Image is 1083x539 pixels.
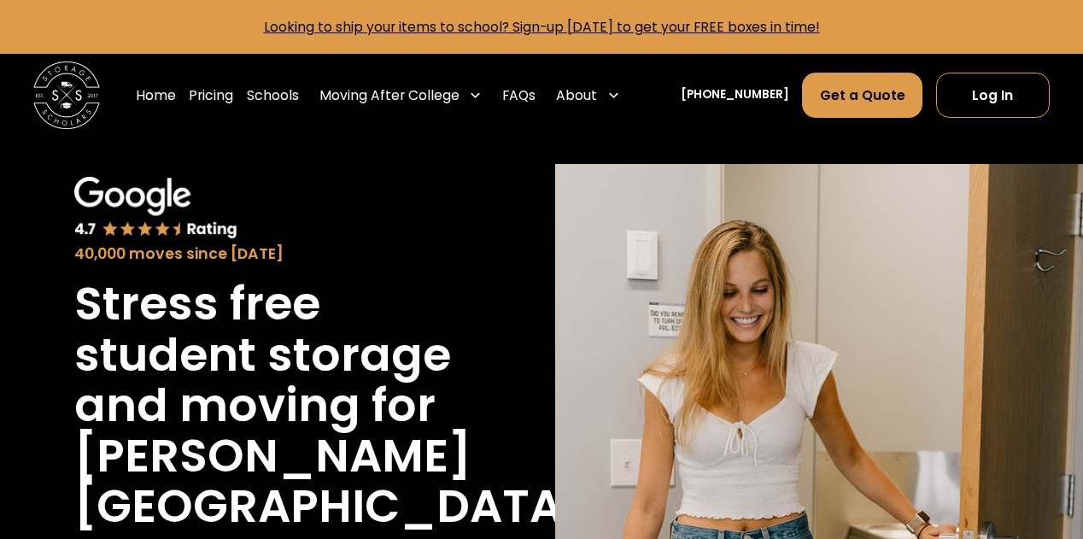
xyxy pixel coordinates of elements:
h1: Stress free student storage and moving for [74,278,454,430]
img: Storage Scholars main logo [33,62,100,128]
h1: [PERSON_NAME][GEOGRAPHIC_DATA] [74,431,585,531]
a: FAQs [502,72,536,119]
a: Looking to ship your items to school? Sign-up [DATE] to get your FREE boxes in time! [264,18,820,36]
div: Moving After College [313,72,489,119]
div: About [549,72,627,119]
a: Schools [247,72,299,119]
a: Pricing [189,72,233,119]
a: Home [136,72,176,119]
div: About [556,85,597,105]
div: Moving After College [319,85,460,105]
a: [PHONE_NUMBER] [681,86,789,104]
div: 40,000 moves since [DATE] [74,243,454,265]
img: Google 4.7 star rating [74,177,238,239]
a: Get a Quote [802,73,922,118]
a: Log In [936,73,1050,118]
